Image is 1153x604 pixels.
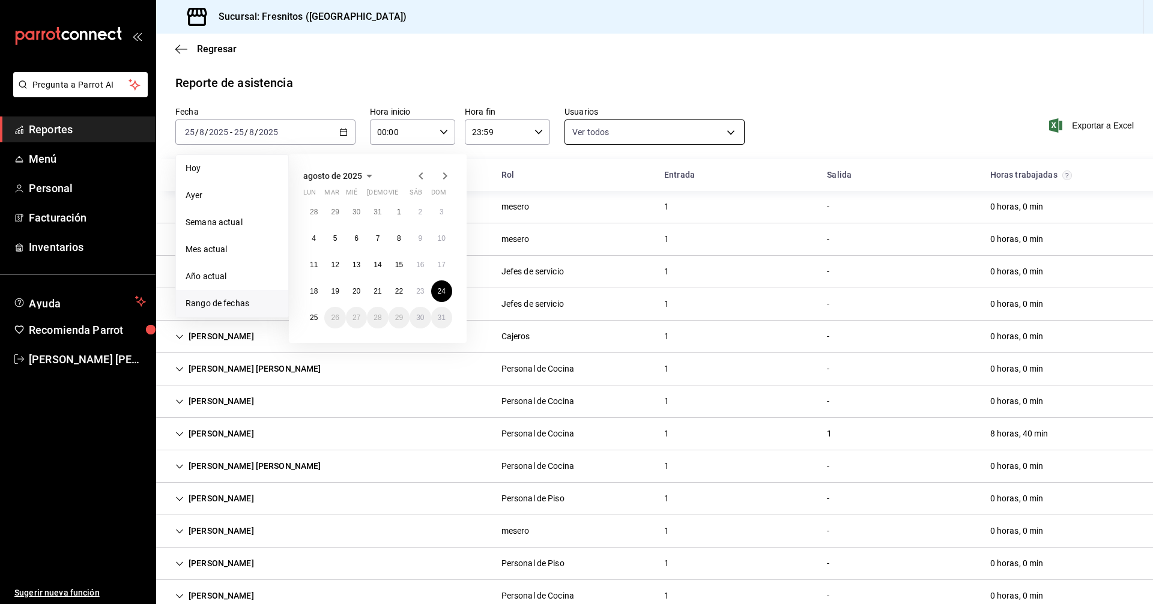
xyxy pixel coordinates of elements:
[199,127,205,137] input: --
[346,201,367,223] button: 30 de julio de 2025
[492,358,584,380] div: Cell
[370,107,455,116] label: Hora inicio
[367,189,438,201] abbr: jueves
[331,313,339,322] abbr: 26 de agosto de 2025
[492,520,539,542] div: Cell
[156,288,1153,321] div: Row
[310,261,318,269] abbr: 11 de agosto de 2025
[981,325,1053,348] div: Cell
[431,228,452,249] button: 10 de agosto de 2025
[564,107,745,116] label: Usuarios
[438,287,446,295] abbr: 24 de agosto de 2025
[324,228,345,249] button: 5 de agosto de 2025
[438,234,446,243] abbr: 10 de agosto de 2025
[249,127,255,137] input: --
[431,201,452,223] button: 3 de agosto de 2025
[175,43,237,55] button: Regresar
[655,196,679,218] div: Cell
[156,321,1153,353] div: Row
[981,488,1053,510] div: Cell
[156,223,1153,256] div: Row
[410,201,431,223] button: 2 de agosto de 2025
[389,280,410,302] button: 22 de agosto de 2025
[367,280,388,302] button: 21 de agosto de 2025
[817,488,839,510] div: Cell
[492,261,573,283] div: Cell
[418,234,422,243] abbr: 9 de agosto de 2025
[416,261,424,269] abbr: 16 de agosto de 2025
[29,351,146,367] span: [PERSON_NAME] [PERSON_NAME]
[981,455,1053,477] div: Cell
[29,239,146,255] span: Inventarios
[8,87,148,100] a: Pregunta a Parrot AI
[501,492,564,505] div: Personal de Piso
[655,390,679,412] div: Cell
[1052,118,1134,133] button: Exportar a Excel
[501,460,574,473] div: Personal de Cocina
[981,390,1053,412] div: Cell
[324,201,345,223] button: 29 de julio de 2025
[817,261,839,283] div: Cell
[166,520,264,542] div: Cell
[331,287,339,295] abbr: 19 de agosto de 2025
[346,280,367,302] button: 20 de agosto de 2025
[303,307,324,328] button: 25 de agosto de 2025
[184,127,195,137] input: --
[166,552,264,575] div: Cell
[431,280,452,302] button: 24 de agosto de 2025
[501,395,574,408] div: Personal de Cocina
[346,228,367,249] button: 6 de agosto de 2025
[492,423,584,445] div: Cell
[156,418,1153,450] div: Row
[501,201,530,213] div: mesero
[416,287,424,295] abbr: 23 de agosto de 2025
[655,228,679,250] div: Cell
[353,287,360,295] abbr: 20 de agosto de 2025
[353,313,360,322] abbr: 27 de agosto de 2025
[354,234,359,243] abbr: 6 de agosto de 2025
[166,228,264,250] div: Cell
[501,265,564,278] div: Jefes de servicio
[244,127,248,137] span: /
[389,254,410,276] button: 15 de agosto de 2025
[195,127,199,137] span: /
[817,455,839,477] div: Cell
[410,307,431,328] button: 30 de agosto de 2025
[440,208,444,216] abbr: 3 de agosto de 2025
[303,228,324,249] button: 4 de agosto de 2025
[367,307,388,328] button: 28 de agosto de 2025
[492,196,539,218] div: Cell
[981,228,1053,250] div: Cell
[501,525,530,537] div: mesero
[29,322,146,338] span: Recomienda Parrot
[255,127,258,137] span: /
[303,280,324,302] button: 18 de agosto de 2025
[331,261,339,269] abbr: 12 de agosto de 2025
[353,208,360,216] abbr: 30 de julio de 2025
[501,330,530,343] div: Cajeros
[981,164,1143,186] div: HeadCell
[492,228,539,250] div: Cell
[374,261,381,269] abbr: 14 de agosto de 2025
[395,313,403,322] abbr: 29 de agosto de 2025
[29,180,146,196] span: Personal
[655,423,679,445] div: Cell
[324,189,339,201] abbr: martes
[310,287,318,295] abbr: 18 de agosto de 2025
[186,162,279,175] span: Hoy
[817,358,839,380] div: Cell
[397,208,401,216] abbr: 1 de agosto de 2025
[186,297,279,310] span: Rango de fechas
[166,325,264,348] div: Cell
[655,164,817,186] div: HeadCell
[395,287,403,295] abbr: 22 de agosto de 2025
[397,234,401,243] abbr: 8 de agosto de 2025
[410,280,431,302] button: 23 de agosto de 2025
[410,254,431,276] button: 16 de agosto de 2025
[303,171,362,181] span: agosto de 2025
[655,261,679,283] div: Cell
[156,385,1153,418] div: Row
[156,483,1153,515] div: Row
[166,390,264,412] div: Cell
[156,548,1153,580] div: Row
